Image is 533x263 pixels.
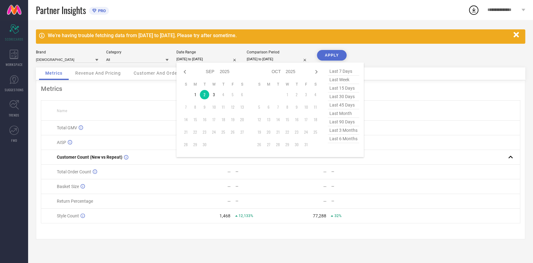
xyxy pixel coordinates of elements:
[57,213,79,218] span: Style Count
[219,82,228,87] th: Thursday
[228,115,237,124] td: Fri Sep 19 2025
[239,214,253,218] span: 12,133%
[228,82,237,87] th: Friday
[292,127,301,137] td: Thu Oct 23 2025
[328,101,359,109] span: last 45 days
[247,56,309,62] input: Select comparison period
[96,8,106,13] span: PRO
[331,199,376,203] div: —
[176,56,239,62] input: Select date range
[227,184,231,189] div: —
[36,4,86,17] span: Partner Insights
[323,184,326,189] div: —
[237,115,247,124] td: Sat Sep 20 2025
[176,50,239,54] div: Date Range
[273,140,283,149] td: Tue Oct 28 2025
[237,90,247,99] td: Sat Sep 06 2025
[57,109,67,113] span: Name
[301,102,311,112] td: Fri Oct 10 2025
[301,90,311,99] td: Fri Oct 03 2025
[227,169,231,174] div: —
[190,102,200,112] td: Mon Sep 08 2025
[292,82,301,87] th: Thursday
[273,102,283,112] td: Tue Oct 07 2025
[228,90,237,99] td: Fri Sep 05 2025
[181,115,190,124] td: Sun Sep 14 2025
[283,82,292,87] th: Wednesday
[228,102,237,112] td: Fri Sep 12 2025
[36,50,98,54] div: Brand
[200,115,209,124] td: Tue Sep 16 2025
[311,115,320,124] td: Sat Oct 18 2025
[200,82,209,87] th: Tuesday
[237,82,247,87] th: Saturday
[181,82,190,87] th: Sunday
[311,127,320,137] td: Sat Oct 25 2025
[292,115,301,124] td: Thu Oct 16 2025
[254,82,264,87] th: Sunday
[468,4,479,16] div: Open download list
[57,184,79,189] span: Basket Size
[106,50,169,54] div: Category
[328,67,359,76] span: last 7 days
[181,68,189,76] div: Previous month
[283,127,292,137] td: Wed Oct 22 2025
[301,127,311,137] td: Fri Oct 24 2025
[254,115,264,124] td: Sun Oct 12 2025
[313,213,326,218] div: 77,288
[219,102,228,112] td: Thu Sep 11 2025
[181,140,190,149] td: Sun Sep 28 2025
[190,115,200,124] td: Mon Sep 15 2025
[57,125,77,130] span: Total GMV
[181,102,190,112] td: Sun Sep 07 2025
[283,115,292,124] td: Wed Oct 15 2025
[328,118,359,126] span: last 90 days
[219,90,228,99] td: Thu Sep 04 2025
[209,102,219,112] td: Wed Sep 10 2025
[235,199,280,203] div: —
[200,102,209,112] td: Tue Sep 09 2025
[283,102,292,112] td: Wed Oct 08 2025
[200,140,209,149] td: Tue Sep 30 2025
[219,115,228,124] td: Thu Sep 18 2025
[328,109,359,118] span: last month
[5,37,23,42] span: SCORECARDS
[328,126,359,135] span: last 3 months
[200,127,209,137] td: Tue Sep 23 2025
[264,140,273,149] td: Mon Oct 27 2025
[45,71,62,76] span: Metrics
[209,82,219,87] th: Wednesday
[190,82,200,87] th: Monday
[247,50,309,54] div: Comparison Period
[292,90,301,99] td: Thu Oct 02 2025
[328,84,359,92] span: last 15 days
[254,127,264,137] td: Sun Oct 19 2025
[292,102,301,112] td: Thu Oct 09 2025
[283,140,292,149] td: Wed Oct 29 2025
[323,199,326,204] div: —
[57,199,93,204] span: Return Percentage
[264,102,273,112] td: Mon Oct 06 2025
[41,85,520,92] div: Metrics
[219,127,228,137] td: Thu Sep 25 2025
[334,214,341,218] span: 32%
[301,140,311,149] td: Fri Oct 31 2025
[328,135,359,143] span: last 6 months
[235,170,280,174] div: —
[254,140,264,149] td: Sun Oct 26 2025
[328,76,359,84] span: last week
[264,82,273,87] th: Monday
[190,127,200,137] td: Mon Sep 22 2025
[209,127,219,137] td: Wed Sep 24 2025
[301,82,311,87] th: Friday
[264,127,273,137] td: Mon Oct 20 2025
[273,82,283,87] th: Tuesday
[220,213,230,218] div: 1,468
[134,71,181,76] span: Customer And Orders
[209,115,219,124] td: Wed Sep 17 2025
[209,90,219,99] td: Wed Sep 03 2025
[254,102,264,112] td: Sun Oct 05 2025
[317,50,347,61] button: APPLY
[235,184,280,189] div: —
[237,127,247,137] td: Sat Sep 27 2025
